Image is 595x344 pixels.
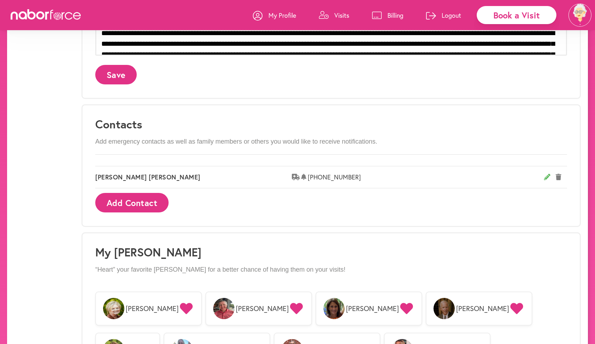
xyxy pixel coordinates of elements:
h3: Contacts [95,117,567,131]
img: efc20bcf08b0dac87679abea64c1faab.png [568,4,591,27]
span: [PERSON_NAME] [456,304,509,313]
img: 345Njiy8Sba5zXSUqsEm [433,298,455,319]
img: RXKqgs66T5CDPQGhDTZw [323,298,345,319]
p: Billing [387,11,403,20]
img: n4xS0oisQ8OR8eNvF4DS [103,298,124,319]
div: Book a Visit [477,6,556,24]
a: Logout [426,5,461,26]
button: Add Contact [95,193,169,212]
p: Logout [442,11,461,20]
span: [PERSON_NAME] [346,304,399,313]
a: My Profile [253,5,296,26]
span: [PERSON_NAME] [PERSON_NAME] [95,173,292,181]
h1: My [PERSON_NAME] [95,245,567,259]
p: Add emergency contacts as well as family members or others you would like to receive notifications. [95,138,567,146]
span: [PERSON_NAME] [126,304,178,313]
p: Visits [334,11,349,20]
a: Visits [319,5,349,26]
p: “Heart” your favorite [PERSON_NAME] for a better chance of having them on your visits! [95,266,567,274]
a: Billing [372,5,403,26]
button: Save [95,65,137,84]
span: [PHONE_NUMBER] [308,173,544,181]
span: [PERSON_NAME] [236,304,289,313]
p: My Profile [268,11,296,20]
img: r6XeMxRoTNi9gtFgpzpx [213,298,234,319]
